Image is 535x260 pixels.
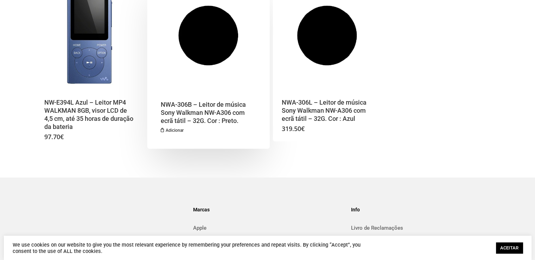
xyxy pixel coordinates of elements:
a: Adiciona ao carrinho: “NWA-306B - Leitor de música Sony Walkman NW-A306 com ecrã tátil - 32G. Cor... [161,128,184,132]
a: NWA-306B – Leitor de música Sony Walkman NW-A306 com ecrã tátil – 32G. Cor : Preto. [161,100,251,125]
bdi: 97.70 [44,132,64,141]
h4: Info [351,204,499,215]
a: NW-E394L Azul – Leitor MP4 WALKMAN 8GB, visor LCD de 4,5 cm, até 35 horas de duração da bateria [44,98,135,131]
a: NWA-306L – Leitor de música Sony Walkman NW-A306 com ecrã tátil – 32G. Cor : Azul [282,98,372,123]
h4: Marcas [193,204,342,215]
bdi: 319.50 [282,124,305,133]
div: We use cookies on our website to give you the most relevant experience by remembering your prefer... [13,242,370,254]
a: Apple [193,222,342,234]
span: Adicionar [166,126,184,134]
a: Livro de Reclamações [351,222,499,234]
span: € [60,132,64,141]
a: ACEITAR [496,242,523,253]
span: € [301,124,305,133]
